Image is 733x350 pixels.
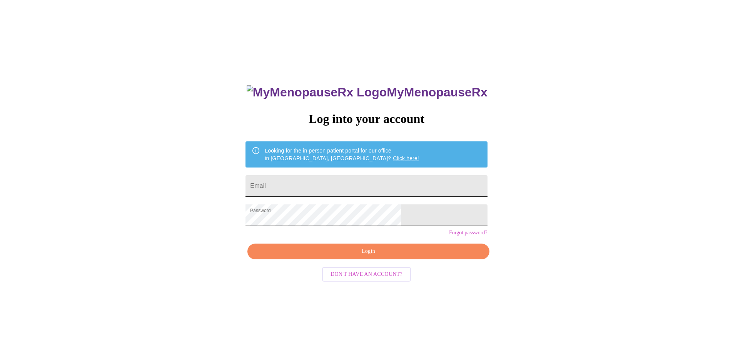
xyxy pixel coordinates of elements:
button: Don't have an account? [322,267,411,282]
a: Don't have an account? [320,270,413,277]
img: MyMenopauseRx Logo [247,85,387,100]
h3: MyMenopauseRx [247,85,488,100]
div: Looking for the in person patient portal for our office in [GEOGRAPHIC_DATA], [GEOGRAPHIC_DATA]? [265,144,419,165]
span: Don't have an account? [331,270,402,279]
a: Click here! [393,155,419,161]
h3: Log into your account [245,112,487,126]
button: Login [247,244,489,259]
a: Forgot password? [449,230,488,236]
span: Login [256,247,480,256]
